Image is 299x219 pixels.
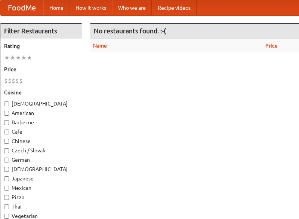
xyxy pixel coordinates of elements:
ng-pluralize: No restaurants found. :-( [94,27,166,34]
li: ★ [27,54,32,62]
label: Pizza [4,194,78,201]
input: Thai [4,204,9,209]
input: [DEMOGRAPHIC_DATA] [4,167,9,172]
h5: Cuisine [4,89,78,96]
input: Cafe [4,130,9,134]
input: Czech / Slovak [4,148,9,153]
label: Czech / Slovak [4,147,78,154]
a: Recipe videos [152,0,197,15]
a: Price [265,43,278,49]
h5: Price [4,66,78,73]
a: Who we are [112,0,152,15]
input: German [4,158,9,162]
input: [DEMOGRAPHIC_DATA] [4,101,9,106]
h4: Filter Restaurants [0,24,82,39]
li: ★ [21,54,27,62]
li: $ [8,77,12,85]
label: [DEMOGRAPHIC_DATA] [4,165,78,173]
input: Chinese [4,139,9,144]
input: Pizza [4,195,9,200]
label: Cafe [4,128,78,136]
h5: Rating [4,42,78,50]
input: Mexican [4,186,9,191]
label: [DEMOGRAPHIC_DATA] [4,100,78,107]
input: Japanese [4,176,9,181]
li: ★ [15,54,21,62]
label: Mexican [4,184,78,192]
a: Name [93,43,107,49]
a: Home [43,0,70,15]
label: American [4,109,78,117]
label: Thai [4,203,78,210]
input: Vegetarian [4,214,9,219]
li: $ [19,77,23,85]
label: Chinese [4,137,78,145]
input: American [4,111,9,116]
li: $ [4,77,8,85]
li: $ [15,77,19,85]
label: Japanese [4,175,78,182]
label: Barbecue [4,119,78,126]
li: $ [12,77,15,85]
input: Barbecue [4,120,9,125]
li: ★ [4,54,10,62]
a: How it works [70,0,112,15]
a: FoodMe [0,0,43,15]
label: German [4,156,78,164]
li: ★ [10,54,15,62]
